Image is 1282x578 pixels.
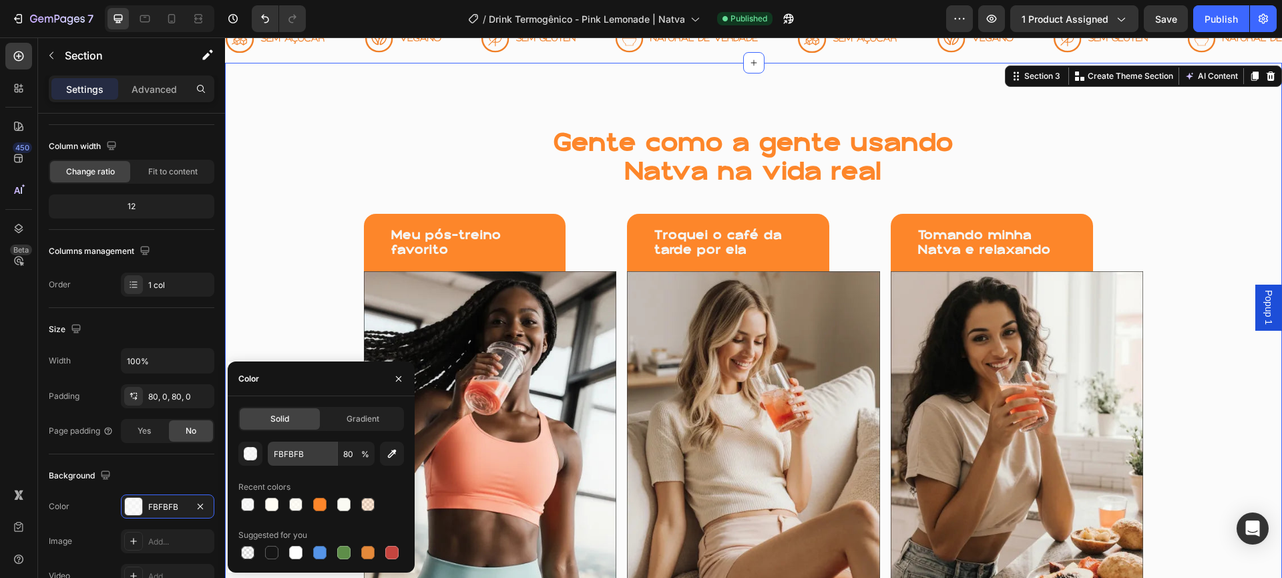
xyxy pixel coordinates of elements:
p: Advanced [132,82,177,96]
button: Save [1144,5,1188,32]
div: Columns management [49,243,153,261]
div: Size [49,321,84,339]
span: / [483,12,486,26]
div: Width [49,355,71,367]
button: Publish [1193,5,1249,32]
div: Suggested for you [238,529,307,541]
div: Image [49,535,72,547]
p: 7 [87,11,93,27]
p: Section [65,47,174,63]
span: Solid [270,413,289,425]
p: Settings [66,82,103,96]
div: 12 [51,197,212,216]
div: Background [49,467,114,485]
span: % [361,448,369,460]
h1: Gente como a gente usando Natva na vida real [294,90,763,150]
div: Add... [148,536,211,548]
div: FBFBFB [148,501,187,513]
div: Beta [10,245,32,255]
div: Padding [49,390,79,402]
div: Open Intercom Messenger [1237,513,1269,545]
span: No [186,425,196,437]
div: Color [49,500,69,513]
div: Column width [49,138,120,156]
span: 1 product assigned [1022,12,1108,26]
span: Drink Termogênico - Pink Lemonade | Natva [489,12,685,26]
span: Fit to content [148,166,198,178]
span: Popup 1 [1037,253,1050,287]
h1: Troquei o café da tarde por ela [402,176,604,233]
div: Undo/Redo [252,5,306,32]
div: 80, 0, 80, 0 [148,391,211,403]
span: Published [730,13,767,25]
div: 450 [13,142,32,153]
span: Yes [138,425,151,437]
p: Create Theme Section [863,33,948,45]
iframe: Design area [225,37,1282,578]
div: Color [238,373,259,385]
span: Gradient [347,413,379,425]
input: Eg: FFFFFF [268,442,337,466]
button: AI Content [957,31,1016,47]
div: Publish [1205,12,1238,26]
div: Recent colors [238,481,290,493]
input: Auto [122,349,214,373]
h1: Tomando minha Natva e relaxando [666,176,868,233]
div: Page padding [49,425,114,437]
button: 7 [5,5,99,32]
div: Order [49,279,71,291]
span: Save [1155,13,1177,25]
button: 1 product assigned [1010,5,1138,32]
h1: Meu pós-treino favorito [139,176,341,233]
span: Change ratio [66,166,115,178]
div: 1 col [148,279,211,291]
div: Section 3 [797,33,838,45]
